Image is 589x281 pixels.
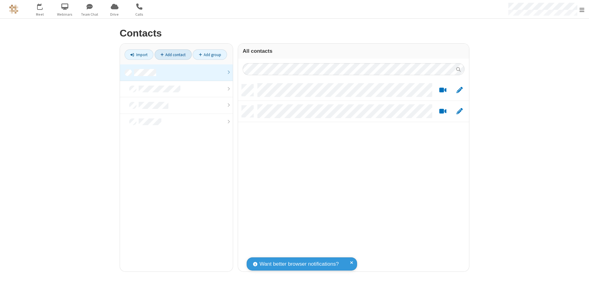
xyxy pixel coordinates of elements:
a: Add group [193,49,227,60]
a: Add contact [155,49,192,60]
button: Start a video meeting [437,87,449,94]
button: Edit [453,87,465,94]
img: QA Selenium DO NOT DELETE OR CHANGE [9,5,18,14]
button: Start a video meeting [437,108,449,115]
span: Want better browser notifications? [260,260,339,268]
h2: Contacts [120,28,469,39]
a: Import [125,49,153,60]
h3: All contacts [243,48,464,54]
iframe: Chat [574,265,584,277]
div: grid [238,80,469,271]
span: Drive [103,12,126,17]
div: 1 [41,3,45,8]
button: Edit [453,108,465,115]
span: Team Chat [78,12,101,17]
span: Webinars [53,12,76,17]
span: Meet [29,12,52,17]
span: Calls [128,12,151,17]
